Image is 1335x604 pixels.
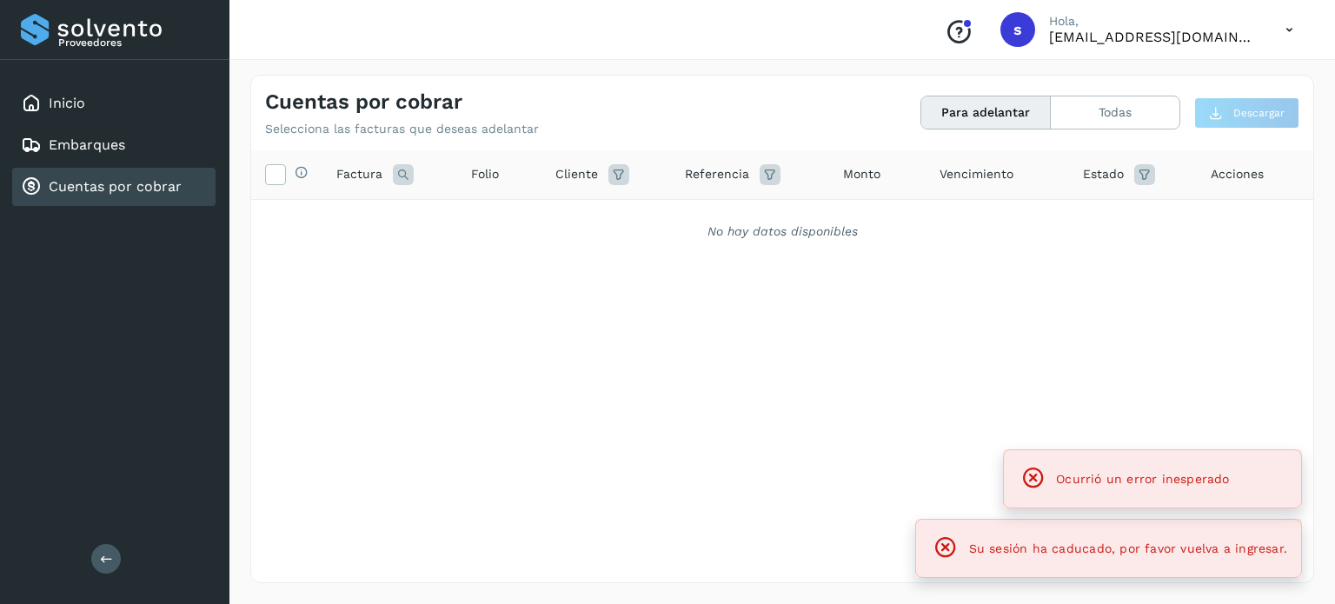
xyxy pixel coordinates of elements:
[1056,472,1229,486] span: Ocurrió un error inesperado
[1083,165,1124,183] span: Estado
[1211,165,1264,183] span: Acciones
[921,96,1051,129] button: Para adelantar
[274,222,1291,241] div: No hay datos disponibles
[1049,14,1258,29] p: Hola,
[49,136,125,153] a: Embarques
[49,178,182,195] a: Cuentas por cobrar
[265,90,462,115] h4: Cuentas por cobrar
[12,84,216,123] div: Inicio
[685,165,749,183] span: Referencia
[969,541,1287,555] span: Su sesión ha caducado, por favor vuelva a ingresar.
[1233,105,1285,121] span: Descargar
[1194,97,1299,129] button: Descargar
[471,165,499,183] span: Folio
[1051,96,1179,129] button: Todas
[940,165,1013,183] span: Vencimiento
[58,37,209,49] p: Proveedores
[49,95,85,111] a: Inicio
[265,122,539,136] p: Selecciona las facturas que deseas adelantar
[1049,29,1258,45] p: sectram23@gmail.com
[336,165,382,183] span: Factura
[12,168,216,206] div: Cuentas por cobrar
[555,165,598,183] span: Cliente
[12,126,216,164] div: Embarques
[843,165,880,183] span: Monto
